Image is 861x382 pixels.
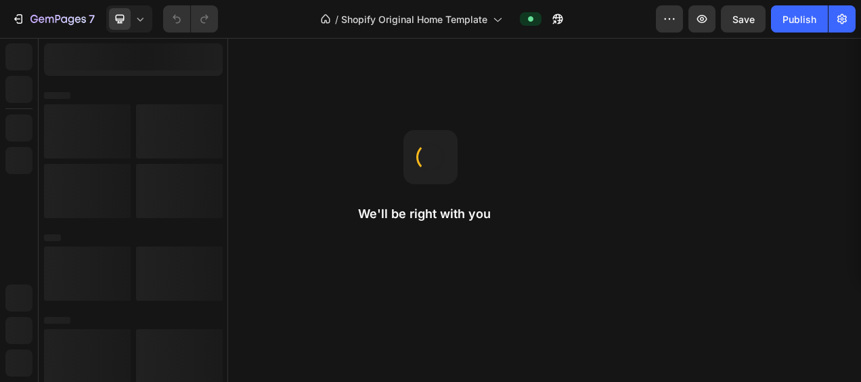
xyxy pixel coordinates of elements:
[335,12,338,26] span: /
[163,5,218,33] div: Undo/Redo
[341,12,487,26] span: Shopify Original Home Template
[721,5,766,33] button: Save
[5,5,101,33] button: 7
[782,12,816,26] div: Publish
[358,206,503,222] h2: We'll be right with you
[89,11,95,27] p: 7
[771,5,828,33] button: Publish
[732,14,755,25] span: Save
